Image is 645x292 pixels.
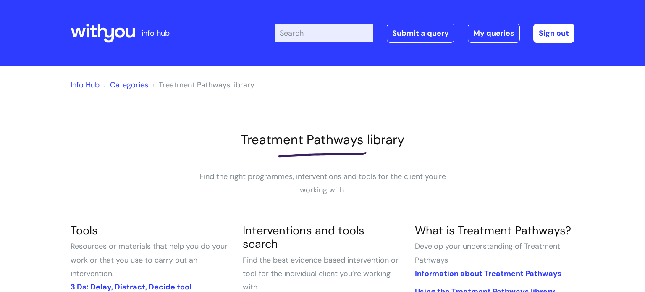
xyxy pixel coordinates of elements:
a: Submit a query [387,24,454,43]
p: info hub [142,26,170,40]
h1: Treatment Pathways library [71,132,574,147]
span: Develop your understanding of Treatment Pathways [415,241,560,265]
p: Find the right programmes, interventions and tools for the client you're working with. [197,170,448,197]
li: Treatment Pathways library [150,78,254,92]
input: Search [275,24,373,42]
a: Info Hub [71,80,100,90]
span: Resources or materials that help you do your work or that you use to carry out an intervention. [71,241,228,279]
a: My queries [468,24,520,43]
a: Interventions and tools search [243,223,364,251]
a: Sign out [533,24,574,43]
a: Tools [71,223,98,238]
div: | - [275,24,574,43]
a: Information about Treatment Pathways [415,268,562,279]
li: Solution home [102,78,148,92]
a: What is Treatment Pathways? [415,223,571,238]
a: 3 Ds: Delay, Distract, Decide tool [71,282,191,292]
a: Categories [110,80,148,90]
